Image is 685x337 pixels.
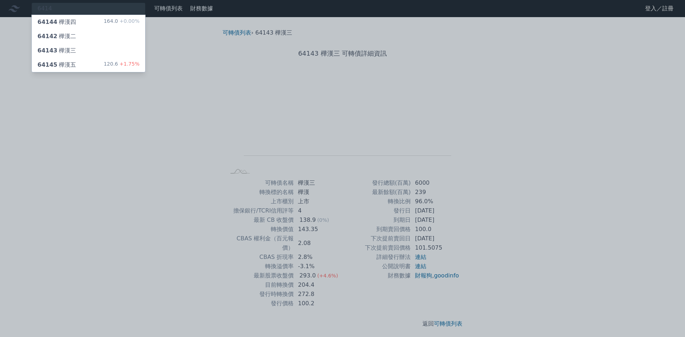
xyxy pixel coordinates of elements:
[118,61,139,67] span: +1.75%
[37,61,57,68] span: 64145
[37,61,76,69] div: 樺漢五
[32,29,145,44] a: 64142樺漢二
[37,47,57,54] span: 64143
[118,18,139,24] span: +0.00%
[104,61,139,69] div: 120.6
[37,19,57,25] span: 64144
[37,32,76,41] div: 樺漢二
[32,58,145,72] a: 64145樺漢五 120.6+1.75%
[37,46,76,55] div: 樺漢三
[104,18,139,26] div: 164.0
[37,18,76,26] div: 樺漢四
[32,44,145,58] a: 64143樺漢三
[32,15,145,29] a: 64144樺漢四 164.0+0.00%
[37,33,57,40] span: 64142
